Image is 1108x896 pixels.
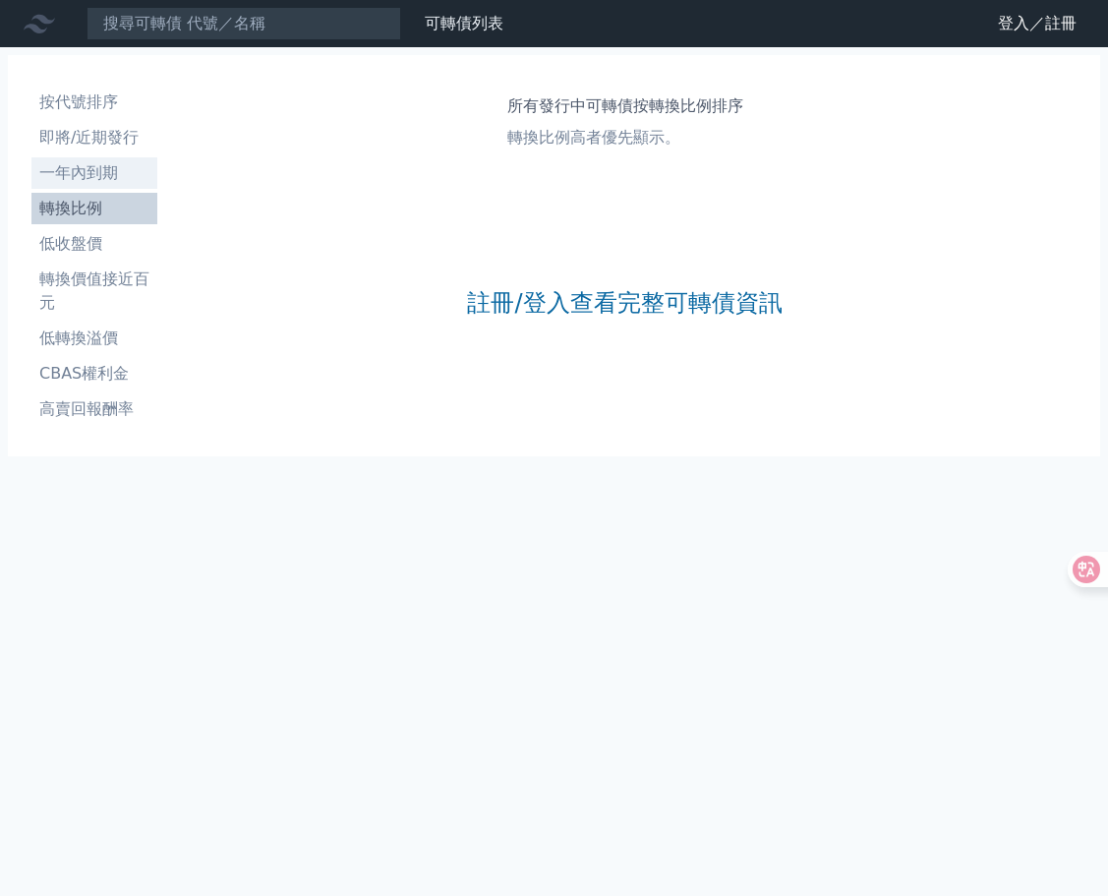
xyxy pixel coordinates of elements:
li: 高賣回報酬率 [31,397,157,421]
li: 轉換價值接近百元 [31,268,157,315]
li: 低轉換溢價 [31,327,157,350]
li: CBAS權利金 [31,362,157,386]
a: 低轉換溢價 [31,323,157,354]
a: 轉換價值接近百元 [31,264,157,319]
a: 註冊/登入查看完整可轉債資訊 [467,287,782,319]
a: 按代號排序 [31,87,157,118]
a: 即將/近期發行 [31,122,157,153]
li: 即將/近期發行 [31,126,157,149]
input: 搜尋可轉債 代號／名稱 [87,7,401,40]
li: 按代號排序 [31,90,157,114]
a: 可轉債列表 [425,14,503,32]
a: 低收盤價 [31,228,157,260]
li: 低收盤價 [31,232,157,256]
a: CBAS權利金 [31,358,157,389]
a: 一年內到期 [31,157,157,189]
h1: 所有發行中可轉債按轉換比例排序 [507,94,743,118]
a: 轉換比例 [31,193,157,224]
li: 一年內到期 [31,161,157,185]
a: 高賣回報酬率 [31,393,157,425]
li: 轉換比例 [31,197,157,220]
p: 轉換比例高者優先顯示。 [507,126,743,149]
a: 登入／註冊 [982,8,1092,39]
